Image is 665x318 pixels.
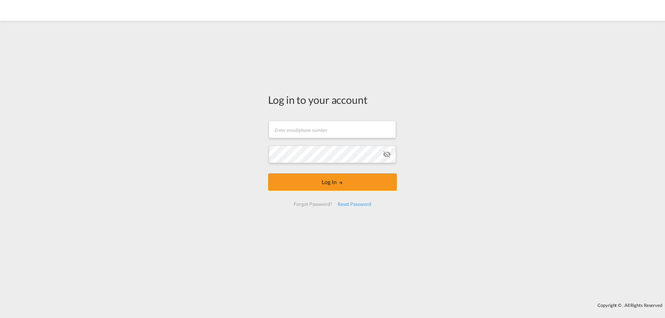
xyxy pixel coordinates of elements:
div: Reset Password [335,198,374,210]
md-icon: icon-eye-off [383,150,391,158]
div: Forgot Password? [291,198,335,210]
button: LOGIN [268,173,397,191]
div: Log in to your account [268,92,397,107]
input: Enter email/phone number [269,121,396,138]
